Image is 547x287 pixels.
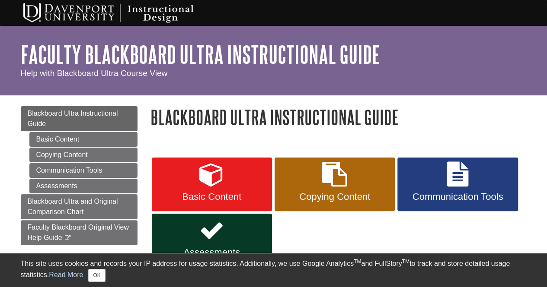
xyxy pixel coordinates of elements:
[29,163,138,178] a: Communication Tools
[88,269,105,282] button: Close
[21,69,168,78] span: Help with Blackboard Ultra Course View
[64,235,71,241] i: This link opens in a new window
[275,158,395,211] a: Copying Content
[397,158,518,211] a: Communication Tools
[21,194,138,219] a: Blackboard Ultra and Original Comparison Chart
[150,106,527,128] h1: Blackboard Ultra Instructional Guide
[158,247,266,258] span: Assessments
[354,259,361,265] sup: TM
[152,214,272,267] a: Assessments
[281,191,388,202] span: Copying Content
[28,224,129,241] span: Faculty Blackboard Original View Help Guide
[21,259,527,282] div: This site uses cookies and records your IP address for usage statistics. Additionally, we use Goo...
[49,271,83,278] a: Read More
[402,259,409,265] sup: TM
[21,41,380,68] a: Faculty Blackboard Ultra Instructional Guide
[28,198,118,215] span: Blackboard Ultra and Original Comparison Chart
[158,191,266,202] span: Basic Content
[29,148,138,162] a: Copying Content
[29,132,138,147] a: Basic Content
[404,191,511,202] span: Communication Tools
[28,110,118,127] span: Blackboard Ultra Instructional Guide
[16,2,224,24] img: Davenport University Instructional Design
[21,220,138,245] a: Faculty Blackboard Original View Help Guide
[29,179,138,193] a: Assessments
[152,158,272,211] a: Basic Content
[21,106,138,131] a: Blackboard Ultra Instructional Guide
